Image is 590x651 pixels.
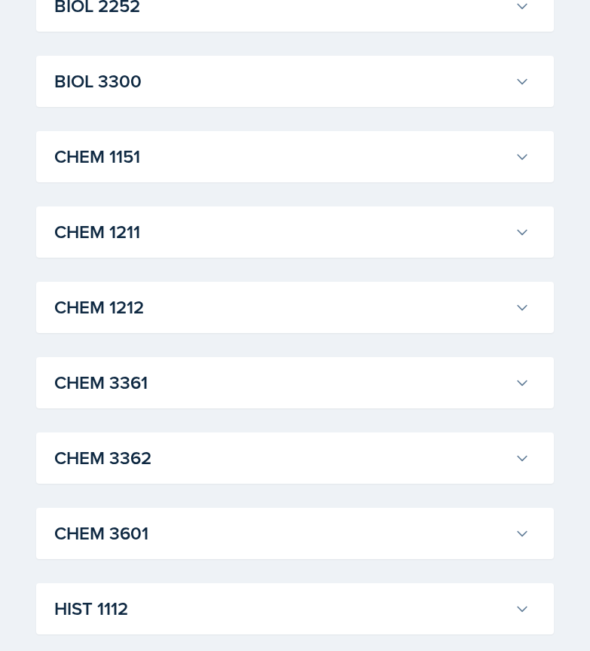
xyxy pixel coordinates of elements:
[54,445,509,472] h3: CHEM 3362
[54,143,509,170] h3: CHEM 1151
[54,595,509,622] h3: HIST 1112
[51,291,533,324] button: CHEM 1212
[54,369,509,396] h3: CHEM 3361
[51,366,533,399] button: CHEM 3361
[54,520,509,547] h3: CHEM 3601
[51,215,533,249] button: CHEM 1211
[51,65,533,98] button: BIOL 3300
[54,219,509,246] h3: CHEM 1211
[54,68,509,95] h3: BIOL 3300
[54,294,509,321] h3: CHEM 1212
[51,517,533,550] button: CHEM 3601
[51,140,533,173] button: CHEM 1151
[51,442,533,475] button: CHEM 3362
[51,592,533,625] button: HIST 1112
